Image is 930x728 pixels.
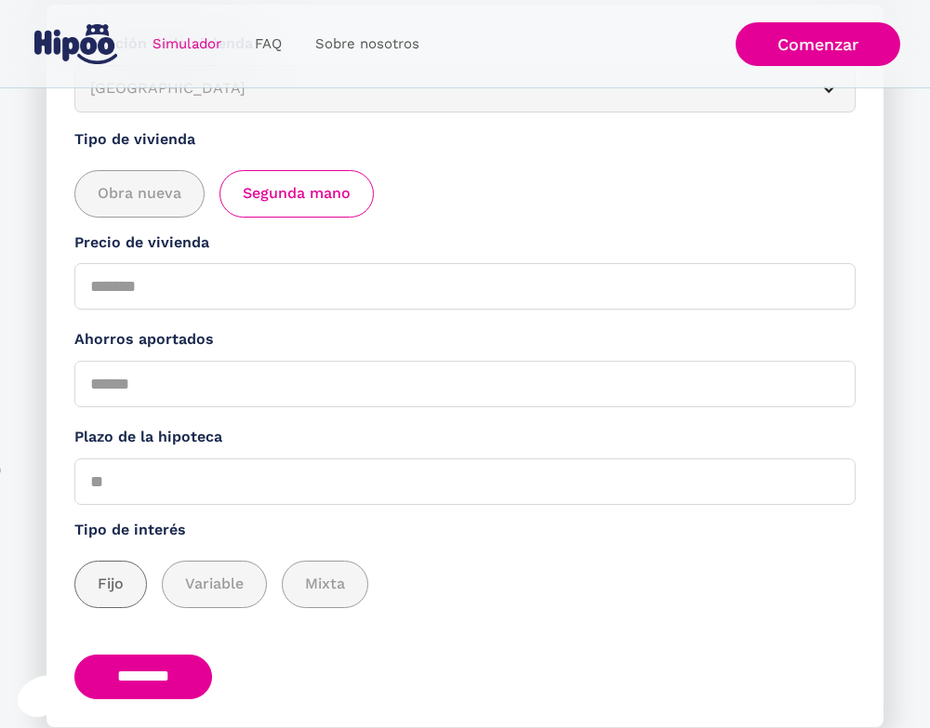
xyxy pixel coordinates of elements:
[98,182,181,205] span: Obra nueva
[74,128,856,152] label: Tipo de vivienda
[90,77,795,100] div: [GEOGRAPHIC_DATA]
[736,22,900,66] a: Comenzar
[74,519,856,542] label: Tipo de interés
[305,573,345,596] span: Mixta
[74,561,856,608] div: add_description_here
[74,232,856,255] label: Precio de vivienda
[243,182,351,205] span: Segunda mano
[74,170,856,218] div: add_description_here
[98,573,124,596] span: Fijo
[238,26,299,62] a: FAQ
[299,26,436,62] a: Sobre nosotros
[74,328,856,351] label: Ahorros aportados
[185,573,244,596] span: Variable
[74,65,856,113] article: [GEOGRAPHIC_DATA]
[136,26,238,62] a: Simulador
[74,426,856,449] label: Plazo de la hipoteca
[30,17,121,72] a: home
[46,5,883,727] form: Simulador Form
